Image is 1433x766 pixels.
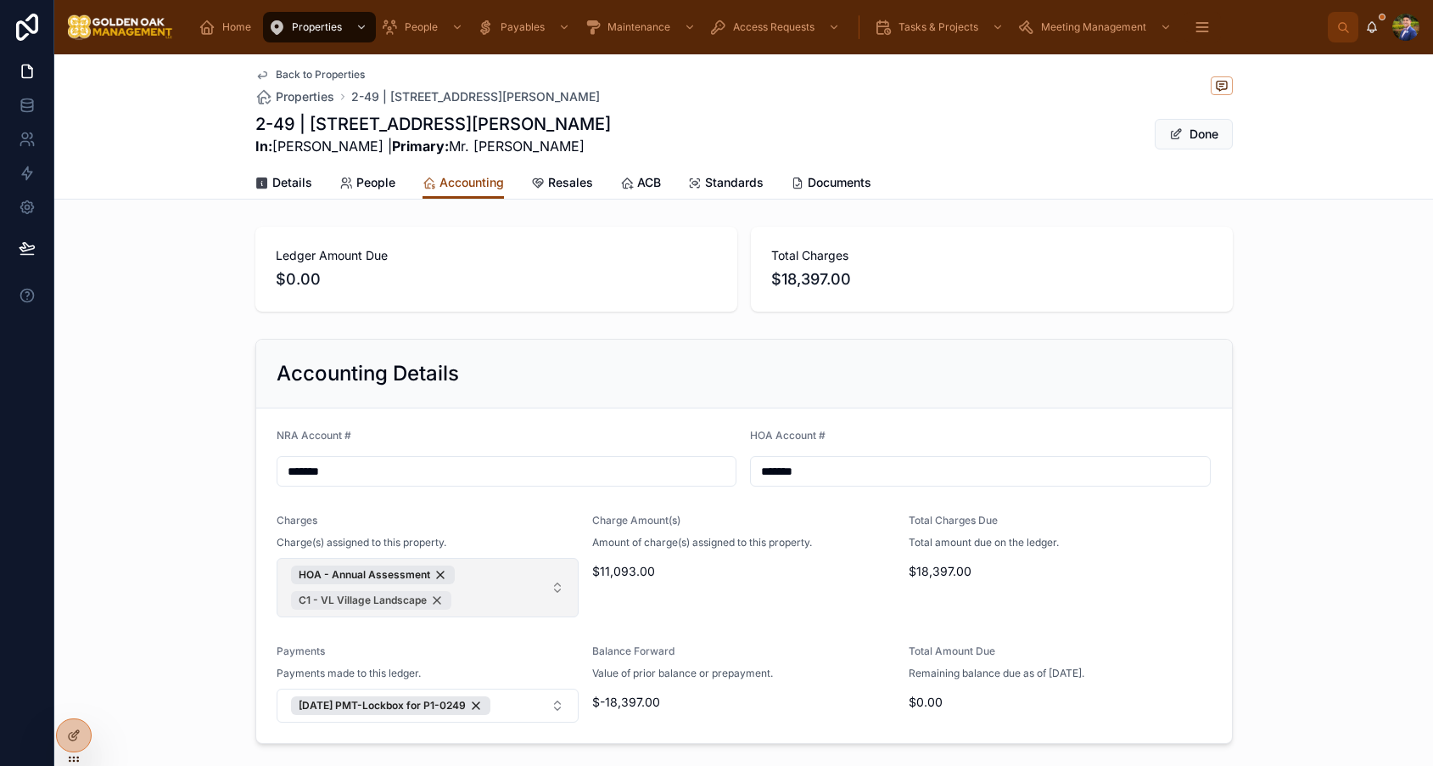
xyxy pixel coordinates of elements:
a: Tasks & Projects [870,12,1012,42]
span: Standards [705,174,764,191]
span: Total amount due on the ledger. [909,536,1059,549]
button: Select Button [277,689,579,723]
a: Documents [791,167,871,201]
span: Tasks & Projects [898,20,978,34]
span: $0.00 [276,268,717,291]
button: Unselect 4 [291,591,451,610]
span: Properties [292,20,342,34]
a: ACB [620,167,661,201]
span: C1 - VL Village Landscape [299,594,427,607]
span: Details [272,174,312,191]
h1: 2-49 | [STREET_ADDRESS][PERSON_NAME] [255,112,611,136]
span: People [356,174,395,191]
a: Details [255,167,312,201]
span: Total Charges Due [909,514,998,527]
span: $18,397.00 [771,268,1212,291]
span: Back to Properties [276,68,365,82]
a: Meeting Management [1012,12,1180,42]
a: Properties [255,88,334,105]
span: HOA Account # [750,429,826,442]
strong: In: [255,138,272,155]
strong: Primary: [392,138,449,155]
span: HOA - Annual Assessment [299,568,430,582]
span: NRA Account # [277,429,351,442]
button: Done [1155,119,1233,149]
span: Payables [501,20,545,34]
span: Home [222,20,251,34]
a: Standards [688,167,764,201]
a: Payables [472,12,579,42]
span: Resales [548,174,593,191]
img: App logo [68,14,173,41]
a: Access Requests [704,12,848,42]
span: Payments made to this ledger. [277,667,421,680]
span: Properties [276,88,334,105]
span: Access Requests [733,20,814,34]
a: Resales [531,167,593,201]
a: Accounting [423,167,504,200]
button: Unselect 247 [291,696,490,715]
button: Unselect 5 [291,566,455,584]
span: Amount of charge(s) assigned to this property. [592,536,812,549]
span: Ledger Amount Due [276,247,717,264]
span: [PERSON_NAME] | Mr. [PERSON_NAME] [255,136,611,156]
a: Home [193,12,263,42]
span: People [405,20,438,34]
div: scrollable content [187,8,1328,46]
span: Payments [277,645,325,657]
h2: Accounting Details [277,360,459,387]
span: Balance Forward [592,645,675,657]
button: Select Button [277,558,579,617]
span: Remaining balance due as of [DATE]. [909,667,1084,680]
span: Value of prior balance or prepayment. [592,667,773,680]
a: 2-49 | [STREET_ADDRESS][PERSON_NAME] [351,88,600,105]
span: ACB [637,174,661,191]
span: Accounting [439,174,504,191]
span: Charge(s) assigned to this property. [277,536,446,549]
span: Charge Amount(s) [592,514,680,527]
span: Documents [808,174,871,191]
span: Charges [277,514,317,527]
span: Total Charges [771,247,1212,264]
a: People [376,12,472,42]
span: Maintenance [607,20,670,34]
span: $11,093.00 [592,563,895,580]
span: $18,397.00 [909,563,1212,580]
span: Meeting Management [1041,20,1146,34]
a: Properties [263,12,376,42]
span: $-18,397.00 [592,694,895,711]
span: Total Amount Due [909,645,995,657]
a: People [339,167,395,201]
span: [DATE] PMT-Lockbox for P1-0249 [299,699,466,712]
span: $0.00 [909,694,1212,711]
a: Maintenance [579,12,704,42]
a: Back to Properties [255,68,365,82]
